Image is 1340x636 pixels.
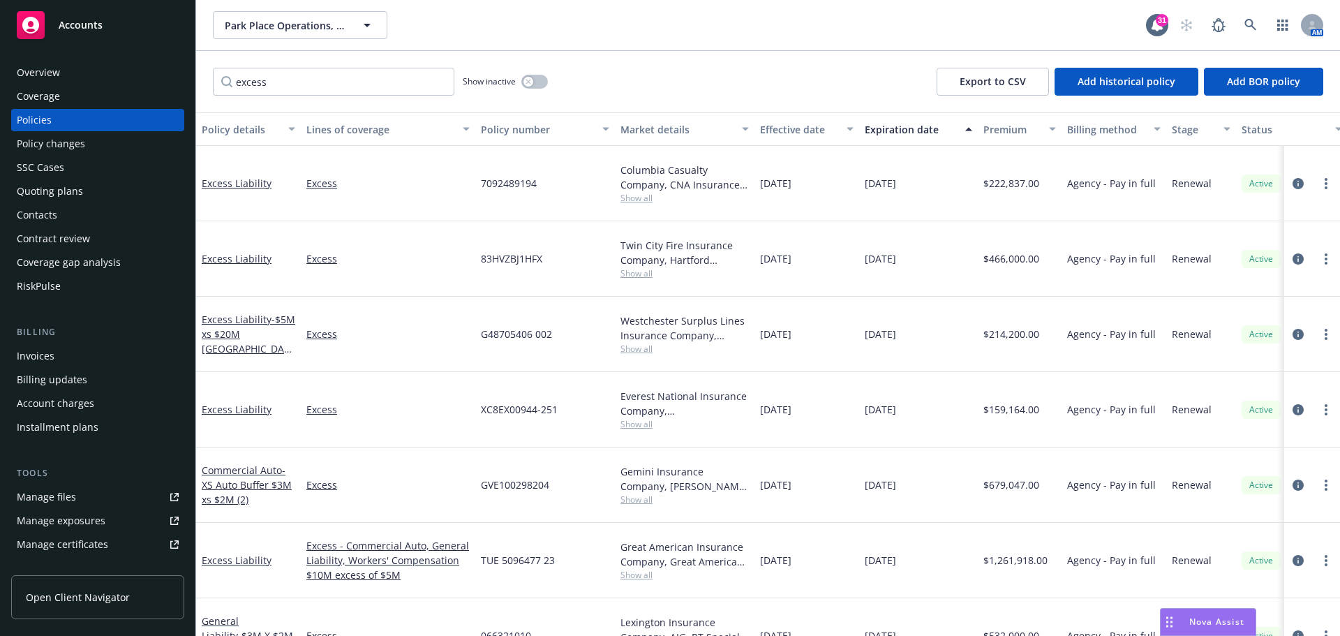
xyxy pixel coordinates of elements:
span: Agency - Pay in full [1067,402,1156,417]
span: - XS Auto Buffer $3M xs $2M (2) [202,464,292,506]
div: Everest National Insurance Company, [GEOGRAPHIC_DATA] [620,389,749,418]
a: Manage exposures [11,510,184,532]
button: Policy details [196,112,301,146]
div: Columbia Casualty Company, CNA Insurance, RT Specialty Insurance Services, LLC (RSG Specialty, LLC) [620,163,749,192]
a: more [1318,251,1334,267]
a: Switch app [1269,11,1297,39]
a: SSC Cases [11,156,184,179]
span: $679,047.00 [983,478,1039,492]
span: Add BOR policy [1227,75,1300,88]
div: Market details [620,122,734,137]
button: Stage [1166,112,1236,146]
div: Billing method [1067,122,1145,137]
span: [DATE] [760,478,791,492]
span: [DATE] [760,327,791,341]
div: Stage [1172,122,1215,137]
a: Invoices [11,345,184,367]
span: $159,164.00 [983,402,1039,417]
a: Commercial Auto [202,464,292,506]
span: Renewal [1172,327,1212,341]
span: Agency - Pay in full [1067,176,1156,191]
div: Quoting plans [17,180,83,202]
a: Installment plans [11,416,184,438]
div: Contacts [17,204,57,226]
a: Report a Bug [1205,11,1233,39]
a: circleInformation [1290,251,1306,267]
a: Excess [306,478,470,492]
div: Effective date [760,122,838,137]
div: Expiration date [865,122,957,137]
a: Excess [306,327,470,341]
span: Active [1247,253,1275,265]
a: RiskPulse [11,275,184,297]
button: Policy number [475,112,615,146]
a: Policies [11,109,184,131]
div: Tools [11,466,184,480]
div: Coverage [17,85,60,108]
span: [DATE] [760,402,791,417]
div: Manage certificates [17,533,108,556]
button: Add BOR policy [1204,68,1323,96]
div: Westchester Surplus Lines Insurance Company, Chubb Group, RT Specialty Insurance Services, LLC (R... [620,313,749,343]
span: Park Place Operations, Inc. [225,18,345,33]
a: Coverage [11,85,184,108]
span: Renewal [1172,478,1212,492]
div: Great American Insurance Company, Great American Insurance Group [620,540,749,569]
div: Overview [17,61,60,84]
span: Show all [620,192,749,204]
div: Twin City Fire Insurance Company, Hartford Insurance Group [620,238,749,267]
div: SSC Cases [17,156,64,179]
button: Export to CSV [937,68,1049,96]
span: [DATE] [760,553,791,568]
button: Premium [978,112,1062,146]
span: Renewal [1172,553,1212,568]
span: Show all [620,418,749,430]
input: Filter by keyword... [213,68,454,96]
a: Contacts [11,204,184,226]
a: circleInformation [1290,175,1306,192]
span: Show all [620,569,749,581]
div: Drag to move [1161,609,1178,635]
span: Add historical policy [1078,75,1175,88]
span: Active [1247,177,1275,190]
div: Manage exposures [17,510,105,532]
span: [DATE] [865,402,896,417]
span: Agency - Pay in full [1067,478,1156,492]
a: Policy changes [11,133,184,155]
span: Nova Assist [1189,616,1244,628]
span: GVE100298204 [481,478,549,492]
div: Policies [17,109,52,131]
div: Policy details [202,122,280,137]
a: Accounts [11,6,184,45]
span: Show inactive [463,75,516,87]
a: Coverage gap analysis [11,251,184,274]
a: Manage claims [11,557,184,579]
span: Renewal [1172,251,1212,266]
span: Active [1247,479,1275,491]
div: Policy number [481,122,594,137]
span: Agency - Pay in full [1067,251,1156,266]
span: [DATE] [760,176,791,191]
div: Coverage gap analysis [17,251,121,274]
a: Start snowing [1172,11,1200,39]
span: Active [1247,328,1275,341]
div: Billing updates [17,369,87,391]
a: Overview [11,61,184,84]
div: 31 [1156,14,1168,27]
a: circleInformation [1290,552,1306,569]
a: more [1318,477,1334,494]
a: more [1318,552,1334,569]
span: Accounts [59,20,103,31]
span: Export to CSV [960,75,1026,88]
span: [DATE] [865,176,896,191]
a: Excess Liability [202,252,271,265]
span: Show all [620,343,749,355]
button: Park Place Operations, Inc. [213,11,387,39]
span: Renewal [1172,402,1212,417]
a: Excess Liability [202,313,295,370]
a: Search [1237,11,1265,39]
div: Gemini Insurance Company, [PERSON_NAME] Corporation, RT Specialty Insurance Services, LLC (RSG Sp... [620,464,749,494]
div: Manage claims [17,557,87,579]
button: Lines of coverage [301,112,475,146]
span: 83HVZBJ1HFX [481,251,542,266]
